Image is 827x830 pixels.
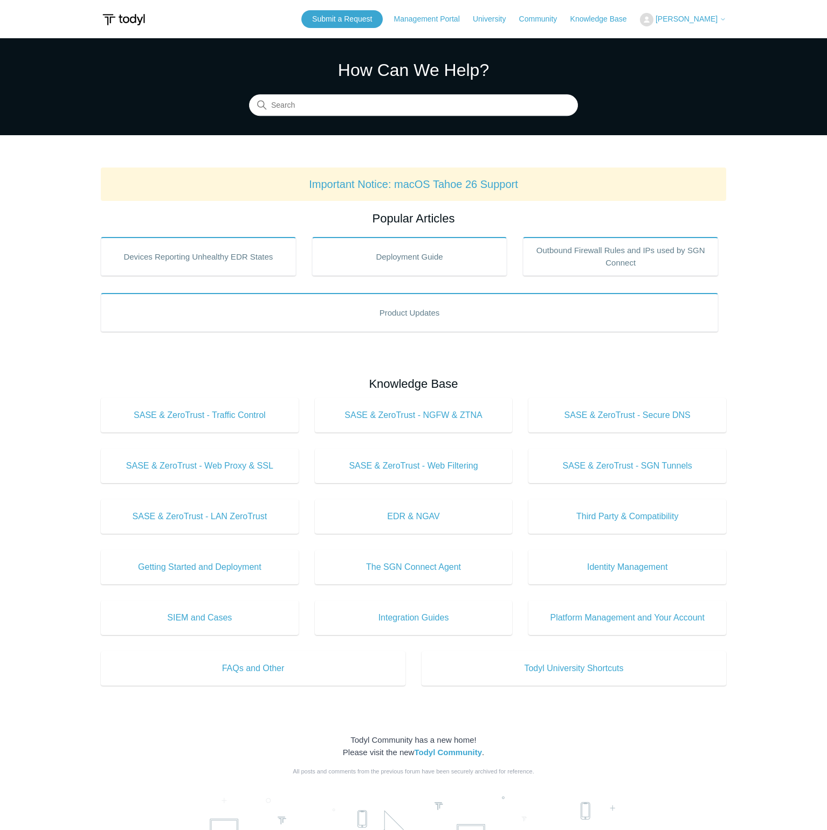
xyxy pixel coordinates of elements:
a: Platform Management and Your Account [528,601,726,635]
input: Search [249,95,578,116]
span: SASE & ZeroTrust - Traffic Control [117,409,282,422]
a: Important Notice: macOS Tahoe 26 Support [309,178,518,190]
span: Todyl University Shortcuts [438,662,710,675]
a: Integration Guides [315,601,513,635]
a: SASE & ZeroTrust - NGFW & ZTNA [315,398,513,433]
span: EDR & NGAV [331,510,497,523]
a: EDR & NGAV [315,499,513,534]
a: Submit a Request [301,10,383,28]
span: SASE & ZeroTrust - LAN ZeroTrust [117,510,282,523]
a: Knowledge Base [570,13,638,25]
div: Todyl Community has a new home! Please visit the new . [101,734,726,758]
a: SASE & ZeroTrust - Web Filtering [315,449,513,483]
span: Getting Started and Deployment [117,561,282,574]
h2: Popular Articles [101,210,726,227]
button: [PERSON_NAME] [640,13,726,26]
a: SASE & ZeroTrust - Web Proxy & SSL [101,449,299,483]
span: Identity Management [545,561,710,574]
span: SASE & ZeroTrust - NGFW & ZTNA [331,409,497,422]
span: SASE & ZeroTrust - Secure DNS [545,409,710,422]
a: Community [519,13,568,25]
a: Todyl University Shortcuts [422,651,726,686]
span: Integration Guides [331,611,497,624]
a: The SGN Connect Agent [315,550,513,584]
span: SASE & ZeroTrust - SGN Tunnels [545,459,710,472]
a: Todyl Community [414,748,482,757]
a: Outbound Firewall Rules and IPs used by SGN Connect [523,237,718,276]
a: SASE & ZeroTrust - LAN ZeroTrust [101,499,299,534]
span: Platform Management and Your Account [545,611,710,624]
div: All posts and comments from the previous forum have been securely archived for reference. [101,767,726,776]
h2: Knowledge Base [101,375,726,393]
a: Deployment Guide [312,237,507,276]
a: Devices Reporting Unhealthy EDR States [101,237,296,276]
span: SIEM and Cases [117,611,282,624]
a: Third Party & Compatibility [528,499,726,534]
a: SASE & ZeroTrust - Traffic Control [101,398,299,433]
span: SASE & ZeroTrust - Web Proxy & SSL [117,459,282,472]
a: SASE & ZeroTrust - Secure DNS [528,398,726,433]
span: [PERSON_NAME] [656,15,718,23]
a: FAQs and Other [101,651,405,686]
span: FAQs and Other [117,662,389,675]
a: University [473,13,516,25]
a: Identity Management [528,550,726,584]
span: SASE & ZeroTrust - Web Filtering [331,459,497,472]
h1: How Can We Help? [249,57,578,83]
a: Management Portal [394,13,471,25]
span: The SGN Connect Agent [331,561,497,574]
a: Product Updates [101,293,718,332]
span: Third Party & Compatibility [545,510,710,523]
img: Todyl Support Center Help Center home page [101,10,147,30]
a: Getting Started and Deployment [101,550,299,584]
a: SASE & ZeroTrust - SGN Tunnels [528,449,726,483]
a: SIEM and Cases [101,601,299,635]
